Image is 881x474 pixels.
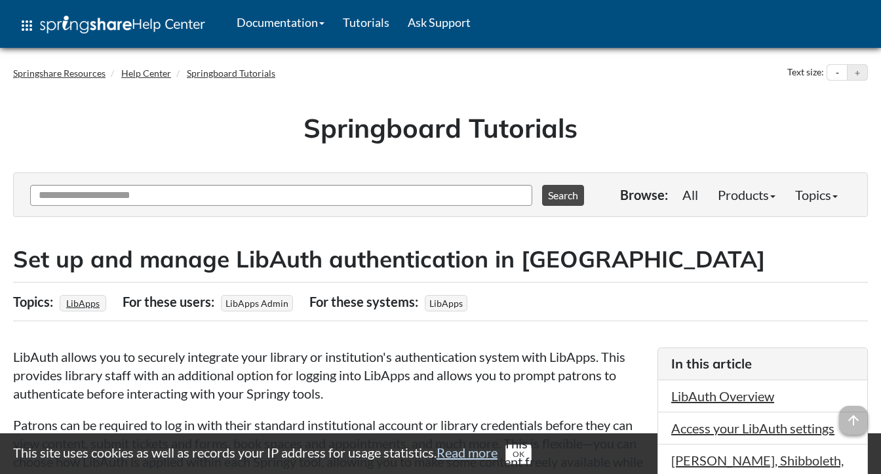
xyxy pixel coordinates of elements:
[123,289,218,314] div: For these users:
[40,16,132,33] img: Springshare
[13,347,644,403] p: LibAuth allows you to securely integrate your library or institution's authentication system with...
[542,185,584,206] button: Search
[620,186,668,204] p: Browse:
[13,68,106,79] a: Springshare Resources
[13,289,56,314] div: Topics:
[64,294,102,313] a: LibApps
[121,68,171,79] a: Help Center
[309,289,421,314] div: For these systems:
[785,64,827,81] div: Text size:
[671,355,854,373] h3: In this article
[839,406,868,435] span: arrow_upward
[671,420,834,436] a: Access your LibAuth settings
[227,6,334,39] a: Documentation
[425,295,467,311] span: LibApps
[19,18,35,33] span: apps
[671,388,774,404] a: LibAuth Overview
[187,68,275,79] a: Springboard Tutorials
[221,295,293,311] span: LibApps Admin
[839,407,868,423] a: arrow_upward
[334,6,399,39] a: Tutorials
[10,6,214,45] a: apps Help Center
[708,182,785,208] a: Products
[827,65,847,81] button: Decrease text size
[673,182,708,208] a: All
[13,243,868,275] h2: Set up and manage LibAuth authentication in [GEOGRAPHIC_DATA]
[23,109,858,146] h1: Springboard Tutorials
[399,6,480,39] a: Ask Support
[132,15,205,32] span: Help Center
[785,182,848,208] a: Topics
[848,65,867,81] button: Increase text size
